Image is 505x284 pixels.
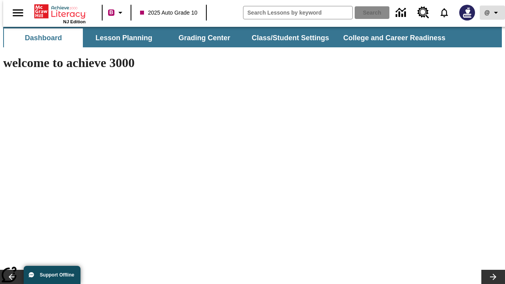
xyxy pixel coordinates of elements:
a: Home [34,4,86,19]
span: Support Offline [40,272,74,278]
button: Lesson carousel, Next [481,270,505,284]
span: B [109,7,113,17]
button: Class/Student Settings [245,28,335,47]
button: Grading Center [165,28,244,47]
button: Open side menu [6,1,30,24]
div: SubNavbar [3,27,502,47]
button: Boost Class color is violet red. Change class color [105,6,128,20]
input: search field [243,6,352,19]
a: Data Center [391,2,413,24]
button: Dashboard [4,28,83,47]
a: Notifications [434,2,454,23]
span: 2025 Auto Grade 10 [140,9,197,17]
button: Support Offline [24,266,80,284]
span: NJ Edition [63,19,86,24]
span: @ [484,9,490,17]
div: SubNavbar [3,28,453,47]
h1: welcome to achieve 3000 [3,56,344,70]
button: College and Career Readiness [337,28,452,47]
button: Profile/Settings [480,6,505,20]
a: Resource Center, Will open in new tab [413,2,434,23]
img: Avatar [459,5,475,21]
button: Select a new avatar [454,2,480,23]
div: Home [34,3,86,24]
button: Lesson Planning [84,28,163,47]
